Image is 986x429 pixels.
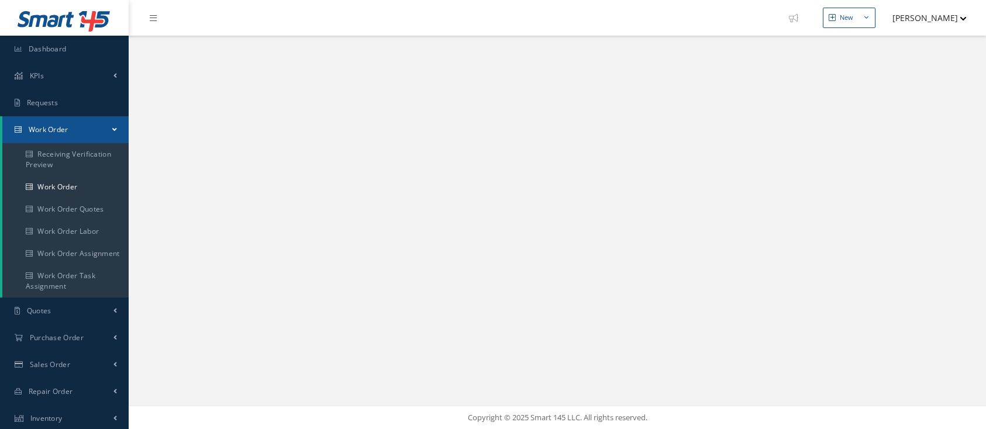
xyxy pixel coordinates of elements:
a: Work Order Assignment [2,243,129,265]
span: Quotes [27,306,51,316]
button: [PERSON_NAME] [881,6,967,29]
button: New [823,8,875,28]
span: Work Order [29,124,68,134]
div: New [840,13,853,23]
a: Work Order [2,176,129,198]
span: Sales Order [30,359,70,369]
span: Repair Order [29,386,73,396]
span: Requests [27,98,58,108]
span: Dashboard [29,44,67,54]
span: KPIs [30,71,44,81]
div: Copyright © 2025 Smart 145 LLC. All rights reserved. [140,412,974,424]
span: Purchase Order [30,333,84,342]
span: Inventory [30,413,63,423]
a: Receiving Verification Preview [2,143,129,176]
a: Work Order Quotes [2,198,129,220]
a: Work Order Task Assignment [2,265,129,297]
a: Work Order [2,116,129,143]
a: Work Order Labor [2,220,129,243]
